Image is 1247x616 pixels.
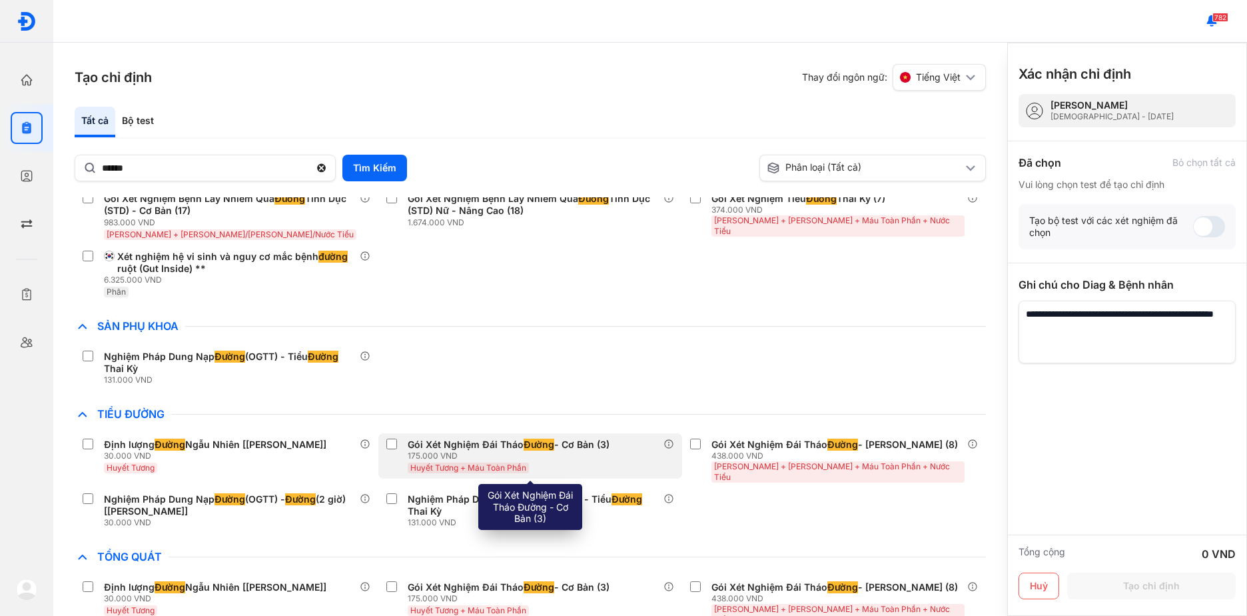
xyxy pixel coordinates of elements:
[1019,546,1065,562] div: Tổng cộng
[714,215,950,236] span: [PERSON_NAME] + [PERSON_NAME] + Máu Toàn Phần + Nước Tiểu
[104,439,326,451] div: Định lượng Ngẫu Nhiên [[PERSON_NAME]]
[107,463,155,473] span: Huyết Tương
[408,451,615,461] div: 175.000 VND
[578,193,609,205] span: Đường
[524,581,554,593] span: Đường
[107,229,354,239] span: [PERSON_NAME] + [PERSON_NAME]/[PERSON_NAME]/Nước Tiểu
[1202,546,1236,562] div: 0 VND
[408,493,658,517] div: Nghiệm Pháp Dung Nạp (OGTT) - Tiểu Thai Kỳ
[1019,573,1059,599] button: Huỷ
[115,107,161,137] div: Bộ test
[408,193,658,217] div: Gói Xét Nghiệm Bệnh Lây Nhiễm Qua Tình Dục (STD) Nữ - Nâng Cao (18)
[16,579,37,600] img: logo
[1067,573,1236,599] button: Tạo chỉ định
[1050,99,1174,111] div: [PERSON_NAME]
[806,193,837,205] span: Đường
[916,71,961,83] span: Tiếng Việt
[155,581,185,593] span: Đường
[274,193,305,205] span: Đường
[767,161,963,175] div: Phân loại (Tất cả)
[408,581,610,593] div: Gói Xét Nghiệm Đái Tháo - Cơ Bản (3)
[1212,13,1228,22] span: 782
[104,217,360,228] div: 983.000 VND
[91,550,169,563] span: Tổng Quát
[711,451,967,461] div: 438.000 VND
[408,217,663,228] div: 1.674.000 VND
[410,463,526,473] span: Huyết Tương + Máu Toàn Phần
[408,517,663,528] div: 131.000 VND
[214,493,245,505] span: Đường
[1172,157,1236,169] div: Bỏ chọn tất cả
[91,319,185,333] span: Sản Phụ Khoa
[107,605,155,615] span: Huyết Tương
[104,451,332,461] div: 30.000 VND
[1019,155,1061,171] div: Đã chọn
[318,251,348,263] span: đường
[802,64,986,91] div: Thay đổi ngôn ngữ:
[104,351,354,375] div: Nghiệm Pháp Dung Nạp (OGTT) - Tiểu Thai Kỳ
[214,351,245,363] span: Đường
[408,439,610,451] div: Gói Xét Nghiệm Đái Tháo - Cơ Bản (3)
[1019,179,1236,191] div: Vui lòng chọn test để tạo chỉ định
[711,439,958,451] div: Gói Xét Nghiệm Đái Tháo - [PERSON_NAME] (8)
[714,461,950,482] span: [PERSON_NAME] + [PERSON_NAME] + Máu Toàn Phần + Nước Tiểu
[308,351,338,363] span: Đường
[612,493,642,505] span: Đường
[711,205,967,215] div: 374.000 VND
[408,593,615,604] div: 175.000 VND
[1050,111,1174,122] div: [DEMOGRAPHIC_DATA] - [DATE]
[104,275,360,285] div: 6.325.000 VND
[104,581,326,593] div: Định lượng Ngẫu Nhiên [[PERSON_NAME]]
[104,375,360,385] div: 131.000 VND
[285,493,316,505] span: Đường
[1019,277,1236,293] div: Ghi chú cho Diag & Bệnh nhân
[524,439,554,451] span: Đường
[104,517,360,528] div: 30.000 VND
[104,193,354,217] div: Gói Xét Nghiệm Bệnh Lây Nhiễm Qua Tình Dục (STD) - Cơ Bản (17)
[75,107,115,137] div: Tất cả
[17,11,37,31] img: logo
[827,581,858,593] span: Đường
[1029,215,1193,239] div: Tạo bộ test với các xét nghiệm đã chọn
[75,68,152,87] h3: Tạo chỉ định
[342,155,407,181] button: Tìm Kiếm
[711,593,967,604] div: 438.000 VND
[91,407,171,421] span: Tiểu Đường
[104,493,354,517] div: Nghiệm Pháp Dung Nạp (OGTT) - (2 giờ) [[PERSON_NAME]]
[117,251,354,275] div: Xét nghiệm hệ vi sinh và nguy cơ mắc bệnh ruột (Gut Inside) **
[827,439,858,451] span: Đường
[104,593,332,604] div: 30.000 VND
[518,493,549,505] span: Đường
[711,193,885,205] div: Gói Xét Nghiệm Tiểu Thai Kỳ (7)
[107,287,126,297] span: Phân
[410,605,526,615] span: Huyết Tương + Máu Toàn Phần
[155,439,185,451] span: Đường
[1019,65,1131,83] h3: Xác nhận chỉ định
[711,581,958,593] div: Gói Xét Nghiệm Đái Tháo - [PERSON_NAME] (8)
